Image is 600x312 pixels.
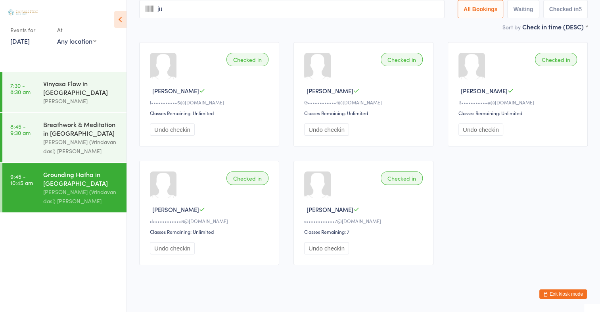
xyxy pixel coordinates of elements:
div: Checked in [381,171,423,185]
button: Undo checkin [304,123,349,136]
div: [PERSON_NAME] (Vrindavan dasi) [PERSON_NAME] [43,187,120,206]
div: Classes Remaining: Unlimited [150,228,271,235]
div: Vinyasa Flow in [GEOGRAPHIC_DATA] [43,79,120,96]
div: Classes Remaining: Unlimited [458,110,579,116]
time: 8:45 - 9:30 am [10,123,31,136]
div: s••••••••••••7@[DOMAIN_NAME] [304,218,425,224]
div: Check in time (DESC) [522,22,588,31]
a: 7:30 -8:30 amVinyasa Flow in [GEOGRAPHIC_DATA][PERSON_NAME] [2,72,127,112]
button: Undo checkin [150,242,195,254]
button: Exit kiosk mode [539,289,587,299]
div: Classes Remaining: Unlimited [150,110,271,116]
div: d••••••••••••8@[DOMAIN_NAME] [150,218,271,224]
time: 7:30 - 8:30 am [10,82,31,95]
div: G••••••••••••t@[DOMAIN_NAME] [304,99,425,106]
div: l•••••••••••5@[DOMAIN_NAME] [150,99,271,106]
div: Breathwork & Meditation in [GEOGRAPHIC_DATA] [43,120,120,137]
div: Grounding Hatha in [GEOGRAPHIC_DATA] [43,170,120,187]
div: Events for [10,23,49,37]
span: [PERSON_NAME] [307,205,353,214]
div: Checked in [381,53,423,66]
div: Any location [57,37,96,45]
span: [PERSON_NAME] [152,205,199,214]
a: [DATE] [10,37,30,45]
button: Undo checkin [150,123,195,136]
div: At [57,23,96,37]
div: 5 [579,6,582,12]
time: 9:45 - 10:45 am [10,173,33,186]
span: [PERSON_NAME] [461,87,508,95]
a: 8:45 -9:30 amBreathwork & Meditation in [GEOGRAPHIC_DATA][PERSON_NAME] (Vrindavan dasi) [PERSON_N... [2,113,127,162]
button: Undo checkin [304,242,349,254]
div: Classes Remaining: Unlimited [304,110,425,116]
div: Classes Remaining: 7 [304,228,425,235]
div: Checked in [535,53,577,66]
span: [PERSON_NAME] [152,87,199,95]
div: R•••••••••••e@[DOMAIN_NAME] [458,99,579,106]
div: [PERSON_NAME] [43,96,120,106]
img: Australian School of Meditation & Yoga (Gold Coast) [8,9,38,15]
div: Checked in [226,53,268,66]
button: Undo checkin [458,123,503,136]
span: [PERSON_NAME] [307,87,353,95]
a: 9:45 -10:45 amGrounding Hatha in [GEOGRAPHIC_DATA][PERSON_NAME] (Vrindavan dasi) [PERSON_NAME] [2,163,127,212]
div: Checked in [226,171,268,185]
label: Sort by [502,23,521,31]
div: [PERSON_NAME] (Vrindavan dasi) [PERSON_NAME] [43,137,120,156]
